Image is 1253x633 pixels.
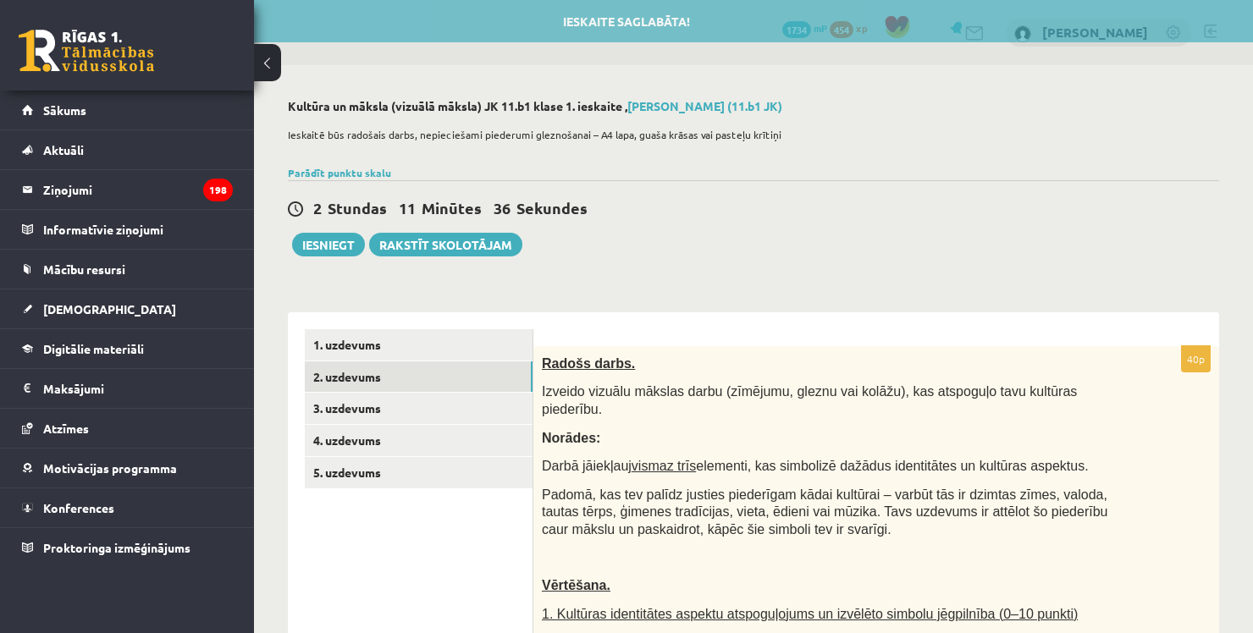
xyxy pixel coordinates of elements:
[22,369,233,408] a: Maksājumi
[305,361,533,393] a: 2. uzdevums
[288,166,391,179] a: Parādīt punktu skalu
[43,460,177,476] span: Motivācijas programma
[43,500,114,515] span: Konferences
[422,198,482,217] span: Minūtes
[43,142,84,157] span: Aktuāli
[542,578,610,592] span: Vērtēšana.
[516,198,588,217] span: Sekundes
[542,487,1107,537] span: Padomā, kas tev palīdz justies piederīgam kādai kultūrai – varbūt tās ir dzimtas zīmes, valoda, t...
[43,540,190,555] span: Proktoringa izmēģinājums
[43,341,144,356] span: Digitālie materiāli
[305,329,533,361] a: 1. uzdevums
[542,607,1078,621] span: 1. Kultūras identitātes aspektu atspoguļojums un izvēlēto simbolu jēgpilnība (0–10 punkti)
[43,261,125,277] span: Mācību resursi
[542,459,1089,473] span: Darbā jāiekļauj elementi, kas simbolizē dažādus identitātes un kultūras aspektus.
[22,250,233,289] a: Mācību resursi
[305,425,533,456] a: 4. uzdevums
[43,210,233,249] legend: Informatīvie ziņojumi
[328,198,387,217] span: Stundas
[313,198,322,217] span: 2
[292,233,365,256] button: Iesniegt
[22,130,233,169] a: Aktuāli
[43,301,176,316] span: [DEMOGRAPHIC_DATA]
[22,488,233,527] a: Konferences
[43,170,233,209] legend: Ziņojumi
[399,198,416,217] span: 11
[22,329,233,368] a: Digitālie materiāli
[22,449,233,487] a: Motivācijas programma
[369,233,522,256] a: Rakstīt skolotājam
[542,384,1077,416] span: Izveido vizuālu mākslas darbu (zīmējumu, gleznu vai kolāžu), kas atspoguļo tavu kultūras piederību.
[494,198,511,217] span: 36
[288,127,1211,142] p: Ieskaitē būs radošais darbs, nepieciešami piederumi gleznošanai – A4 lapa, guaša krāsas vai paste...
[305,393,533,424] a: 3. uzdevums
[43,421,89,436] span: Atzīmes
[203,179,233,201] i: 198
[43,369,233,408] legend: Maksājumi
[43,102,86,118] span: Sākums
[22,409,233,448] a: Atzīmes
[22,210,233,249] a: Informatīvie ziņojumi
[22,170,233,209] a: Ziņojumi198
[288,99,1219,113] h2: Kultūra un māksla (vizuālā māksla) JK 11.b1 klase 1. ieskaite ,
[22,91,233,129] a: Sākums
[542,431,600,445] span: Norādes:
[632,459,696,473] u: vismaz trīs
[19,30,154,72] a: Rīgas 1. Tālmācības vidusskola
[22,289,233,328] a: [DEMOGRAPHIC_DATA]
[627,98,782,113] a: [PERSON_NAME] (11.b1 JK)
[1181,345,1211,372] p: 40p
[22,528,233,567] a: Proktoringa izmēģinājums
[542,356,635,371] span: Radošs darbs.
[305,457,533,488] a: 5. uzdevums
